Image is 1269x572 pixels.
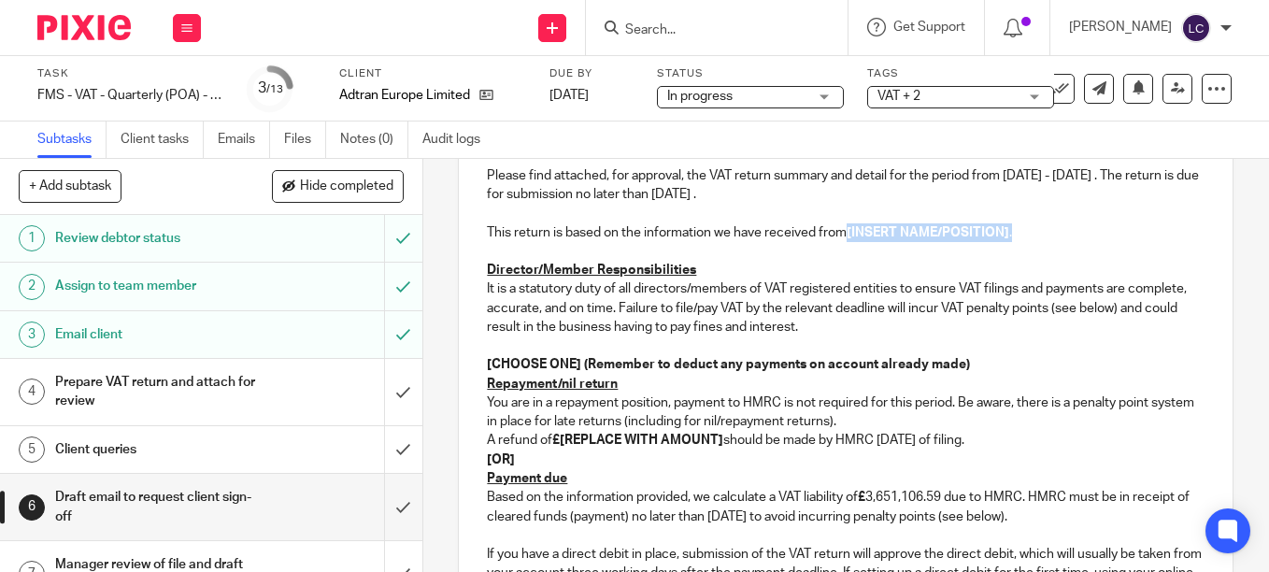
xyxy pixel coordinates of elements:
div: 3 [19,322,45,348]
h1: Client queries [55,436,262,464]
h1: Assign to team member [55,272,262,300]
button: + Add subtask [19,170,121,202]
h1: Draft email to request client sign-off [55,483,262,531]
div: 2 [19,274,45,300]
strong: £[REPLACE WITH AMOUNT] [552,434,723,447]
u: Repayment/nil return [487,378,618,391]
div: 4 [19,379,45,405]
h1: Review debtor status [55,224,262,252]
p: A refund of should be made by HMRC [DATE] of filing. [487,431,1205,450]
p: [PERSON_NAME] [1069,18,1172,36]
a: Client tasks [121,122,204,158]
p: Based on the information provided, we calculate a VAT liability of 3,651,106.59 due to HMRC. HMRC... [487,488,1205,526]
a: Subtasks [37,122,107,158]
a: Emails [218,122,270,158]
div: 1 [19,225,45,251]
label: Due by [549,66,634,81]
div: 6 [19,494,45,521]
div: FMS - VAT - Quarterly (POA) - [DATE] - [DATE] [37,86,224,105]
a: Notes (0) [340,122,408,158]
strong: £ [858,491,865,504]
label: Client [339,66,526,81]
a: Files [284,122,326,158]
strong: [OR] [487,453,515,466]
small: /13 [266,84,283,94]
img: svg%3E [1181,13,1211,43]
p: You are in a repayment position, payment to HMRC is not required for this period. Be aware, there... [487,393,1205,432]
p: Please find attached, for approval, the VAT return summary and detail for the period from [DATE] ... [487,166,1205,205]
strong: [CHOOSE ONE] (Remember to deduct any payments on account already made) [487,358,970,371]
label: Tags [867,66,1054,81]
p: This return is based on the information we have received from . [487,223,1205,242]
span: Get Support [893,21,965,34]
img: Pixie [37,15,131,40]
button: Hide completed [272,170,404,202]
span: In progress [667,90,733,103]
div: 5 [19,436,45,463]
p: It is a statutory duty of all directors/members of VAT registered entities to ensure VAT filings ... [487,279,1205,336]
span: Hide completed [300,179,393,194]
strong: [INSERT NAME/POSITION] [847,226,1009,239]
p: Adtran Europe Limited [339,86,470,105]
a: Audit logs [422,122,494,158]
div: 3 [258,78,283,99]
div: FMS - VAT - Quarterly (POA) - May - July, 2025 [37,86,224,105]
span: VAT + 2 [877,90,920,103]
u: Payment due [487,472,567,485]
span: [DATE] [549,89,589,102]
u: Director/Member Responsibilities [487,264,696,277]
h1: Prepare VAT return and attach for review [55,368,262,416]
h1: Email client [55,321,262,349]
label: Status [657,66,844,81]
label: Task [37,66,224,81]
input: Search [623,22,791,39]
